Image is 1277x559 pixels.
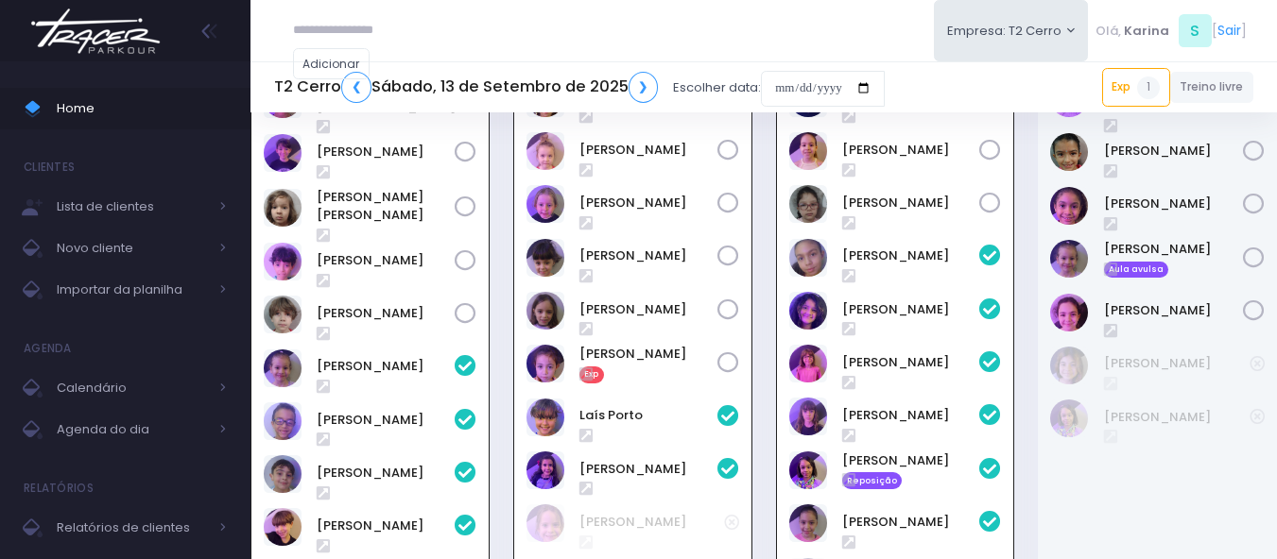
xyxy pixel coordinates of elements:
div: [ ] [1088,9,1253,52]
h4: Agenda [24,330,72,367]
span: Aula avulsa [1104,262,1169,279]
a: [PERSON_NAME] [842,513,980,532]
a: [PERSON_NAME] [842,300,980,319]
img: Brenda Yume Marins Pessoa [789,292,827,330]
span: 1 [1137,76,1160,99]
a: [PERSON_NAME] [317,143,455,161]
a: [PERSON_NAME] [842,451,980,470]
img: João Pedro Dragonetti [264,189,302,227]
a: Treino livre [1170,72,1254,103]
img: Inácio Borges Ribeiro [264,402,302,440]
a: [PERSON_NAME] [579,513,724,532]
span: Calendário [57,376,208,400]
img: Alice de Oliveira Santos [1050,133,1088,171]
img: Henrique Hasegawa Bittar [264,134,302,172]
a: [PERSON_NAME] [579,345,717,364]
a: Exp1 [1102,68,1170,106]
img: Laura Pinto Ferrari [789,398,827,435]
a: [PERSON_NAME] [1104,240,1244,259]
img: Luca Spina [264,508,302,546]
a: [PERSON_NAME] [317,517,455,535]
img: MARIAH VITKOVSKY [789,451,827,489]
a: [PERSON_NAME] [842,406,980,425]
img: Cecilia Machado [264,349,302,387]
a: [PERSON_NAME] [317,411,455,430]
a: [PERSON_NAME] [842,141,980,160]
img: Laís Porto Carreiro [526,398,564,436]
img: Sofia Cavalcanti [1050,294,1088,331]
a: [PERSON_NAME] [579,300,717,319]
a: [PERSON_NAME] [317,251,455,270]
img: Melissa Onishi Doumit [526,345,564,382]
img: MARIAH VITKOVSKY [1050,399,1088,437]
a: [PERSON_NAME] [1104,354,1251,373]
span: Agenda do dia [57,417,208,442]
a: [PERSON_NAME] [1104,408,1251,427]
span: Novo cliente [57,236,208,261]
span: Karina [1124,22,1169,41]
h5: T2 Cerro Sábado, 13 de Setembro de 2025 [274,72,658,103]
span: Importar da planilha [57,278,208,302]
img: Gabriela Porto Consiglio [1050,347,1088,384]
a: ❯ [629,72,659,103]
img: Maya Ribeiro Martins [526,292,564,330]
a: [PERSON_NAME] [579,246,717,265]
a: [PERSON_NAME] [842,246,980,265]
img: Alice de Pontes [1050,187,1088,225]
a: [PERSON_NAME] [842,194,980,212]
a: Laís Porto [579,406,717,425]
img: Joaquim Reis [264,455,302,493]
img: Manuela Santos [526,451,564,489]
img: Alice Borges Ribeiro [789,239,827,277]
h4: Clientes [24,148,75,186]
img: Maria Alice Sobral [526,185,564,223]
img: João Rosendo Guerra [264,243,302,280]
a: [PERSON_NAME] [1104,301,1244,320]
img: Helena Marins Padua [526,132,564,170]
img: Athena Torres Longhi [789,132,827,170]
span: S [1179,14,1212,47]
img: Helena rachkorsky [789,345,827,382]
span: Lista de clientes [57,195,208,219]
img: Mariana Luísa Nagahori [789,185,827,223]
a: [PERSON_NAME] [579,141,717,160]
img: Manoella Couto Kersten [789,504,827,542]
a: [PERSON_NAME] [579,194,717,212]
h4: Relatórios [24,469,94,507]
a: [PERSON_NAME] [579,460,717,479]
a: [PERSON_NAME] [317,357,455,376]
a: Sair [1217,21,1241,41]
div: Escolher data: [274,66,885,110]
a: [PERSON_NAME] [PERSON_NAME] [317,188,455,225]
span: Reposição [842,472,903,489]
a: Adicionar [293,48,371,79]
img: Isabela Gerhardt Covolo [526,504,564,542]
img: Maria Ribeiro Martins [526,239,564,277]
a: [PERSON_NAME] [317,304,455,323]
span: Home [57,96,227,121]
a: [PERSON_NAME] [842,353,980,372]
a: [PERSON_NAME] [1104,195,1244,213]
span: Relatórios de clientes [57,516,208,540]
a: [PERSON_NAME] [1104,142,1244,161]
img: Raphaël Guerinaud [264,296,302,333]
a: [PERSON_NAME] [317,464,455,483]
span: Olá, [1096,22,1121,41]
img: Cecilia Machado [1050,240,1088,278]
